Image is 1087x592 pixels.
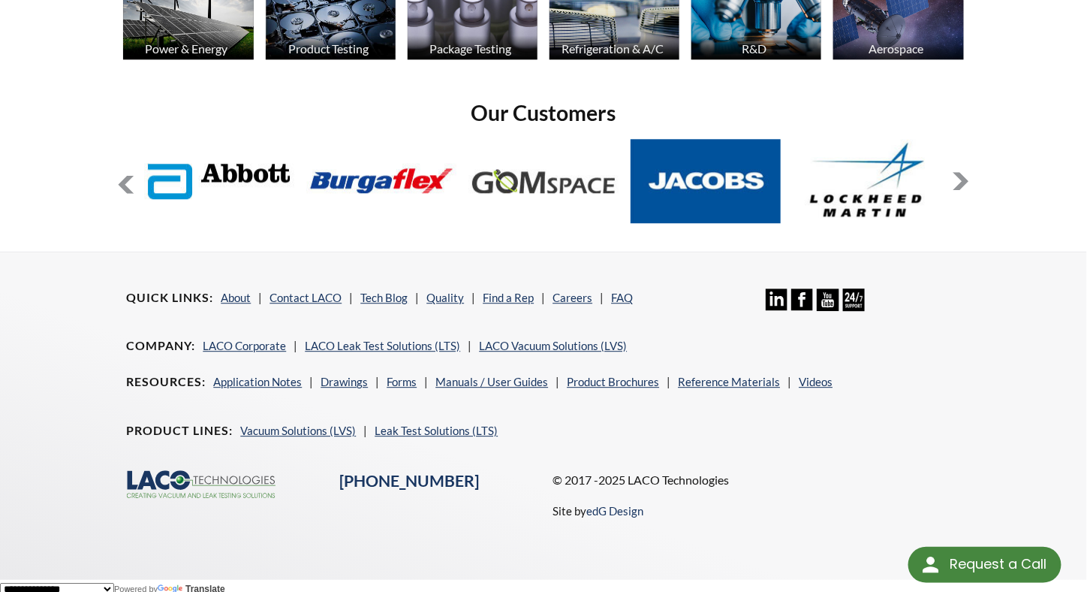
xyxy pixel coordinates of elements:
[483,291,534,304] a: Find a Rep
[263,41,394,56] div: Product Testing
[468,139,619,223] img: GOM-Space.jpg
[126,374,206,390] h4: Resources
[567,375,659,388] a: Product Brochures
[553,291,592,304] a: Careers
[678,375,780,388] a: Reference Materials
[793,139,943,223] img: Lockheed-Martin.jpg
[213,375,302,388] a: Application Notes
[426,291,464,304] a: Quality
[144,139,294,223] img: Abbott-Labs.jpg
[479,339,627,352] a: LACO Vacuum Solutions (LVS)
[360,291,408,304] a: Tech Blog
[221,291,251,304] a: About
[321,375,368,388] a: Drawings
[553,502,643,520] p: Site by
[611,291,633,304] a: FAQ
[240,424,356,437] a: Vacuum Solutions (LVS)
[405,41,536,56] div: Package Testing
[843,288,865,310] img: 24/7 Support Icon
[203,339,286,352] a: LACO Corporate
[339,471,479,491] a: [PHONE_NUMBER]
[831,41,962,56] div: Aerospace
[799,375,833,388] a: Videos
[553,470,961,490] p: © 2017 -2025 LACO Technologies
[269,291,342,304] a: Contact LACO
[387,375,417,388] a: Forms
[305,339,460,352] a: LACO Leak Test Solutions (LTS)
[117,99,969,127] h2: Our Customers
[375,424,498,437] a: Leak Test Solutions (LTS)
[121,41,251,56] div: Power & Energy
[631,139,781,223] img: Jacobs.jpg
[435,375,548,388] a: Manuals / User Guides
[126,423,233,439] h4: Product Lines
[950,547,1046,581] div: Request a Call
[908,547,1061,583] div: Request a Call
[843,300,865,313] a: 24/7 Support
[126,290,213,306] h4: Quick Links
[547,41,678,56] div: Refrigeration & A/C
[306,139,456,223] img: Burgaflex.jpg
[689,41,820,56] div: R&D
[919,553,943,577] img: round button
[586,504,643,518] a: edG Design
[126,338,195,354] h4: Company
